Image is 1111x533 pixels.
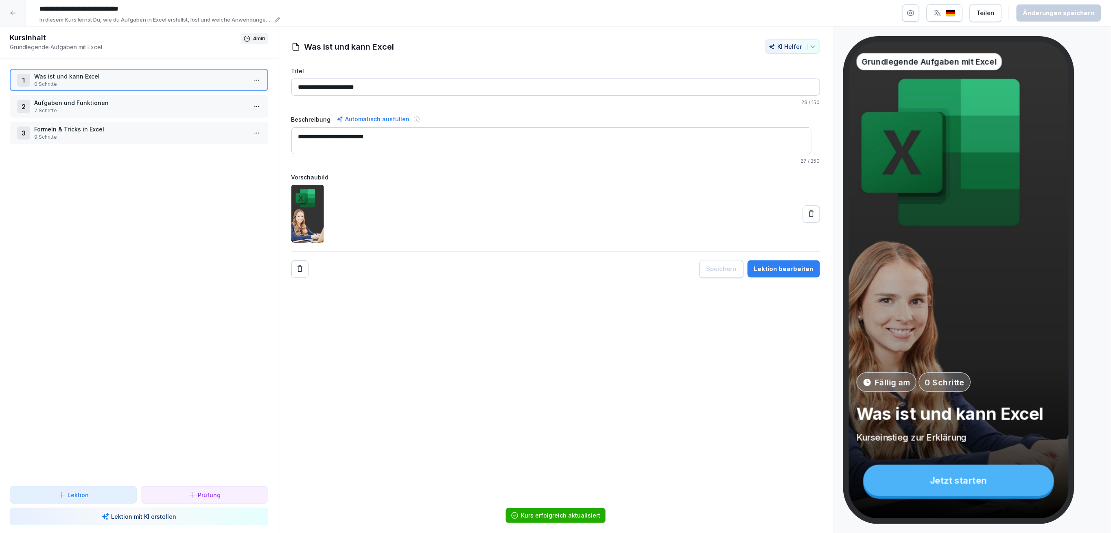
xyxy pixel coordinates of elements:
[801,158,807,164] span: 27
[754,264,814,273] div: Lektion bearbeiten
[10,122,268,144] div: 3Formeln & Tricks in Excel9 Schritte
[925,376,964,388] p: 0 Schritte
[335,114,411,124] div: Automatisch ausfüllen
[765,39,820,54] button: KI Helfer
[17,100,30,113] div: 2
[291,157,820,165] p: / 250
[1017,4,1101,22] button: Änderungen speichern
[862,56,997,68] p: Grundlegende Aufgaben mit Excel
[970,4,1002,22] button: Teilen
[34,72,247,81] p: Was ist und kann Excel
[34,125,247,133] p: Formeln & Tricks in Excel
[304,41,394,53] h1: Was ist und kann Excel
[34,81,247,88] p: 0 Schritte
[769,43,816,50] div: KI Helfer
[10,508,268,525] button: Lektion mit KI erstellen
[856,431,1061,443] p: Kurseinstieg zur Erklärung
[39,16,272,24] p: In diesem Kurs lernst Du, wie du Aufgaben in Excel erstellst, löst und welche Anwendungen, wie Fo...
[856,403,1061,424] p: Was ist und kann Excel
[946,9,956,17] img: de.svg
[863,465,1054,496] div: Jetzt starten
[977,9,995,17] div: Teilen
[10,486,137,504] button: Lektion
[521,511,601,520] div: Kurs erfolgreich aktualisiert
[748,260,820,277] button: Lektion bearbeiten
[10,95,268,118] div: 2Aufgaben und Funktionen7 Schritte
[198,491,221,499] p: Prüfung
[10,33,241,43] h1: Kursinhalt
[68,491,89,499] p: Lektion
[1023,9,1095,17] div: Änderungen speichern
[17,127,30,140] div: 3
[291,99,820,106] p: / 150
[17,74,30,87] div: 1
[10,69,268,91] div: 1Was ist und kann Excel0 Schritte
[706,264,737,273] div: Speichern
[291,67,820,75] label: Titel
[802,99,808,105] span: 23
[34,107,247,114] p: 7 Schritte
[291,260,308,277] button: Remove
[291,115,331,124] label: Beschreibung
[10,43,241,51] p: Grundlegende Aufgaben mit Excel
[34,133,247,141] p: 9 Schritte
[141,486,268,504] button: Prüfung
[291,173,820,181] label: Vorschaubild
[34,98,247,107] p: Aufgaben und Funktionen
[111,512,176,521] p: Lektion mit KI erstellen
[700,260,744,278] button: Speichern
[875,376,910,388] p: Fällig am
[253,35,266,43] p: 4 min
